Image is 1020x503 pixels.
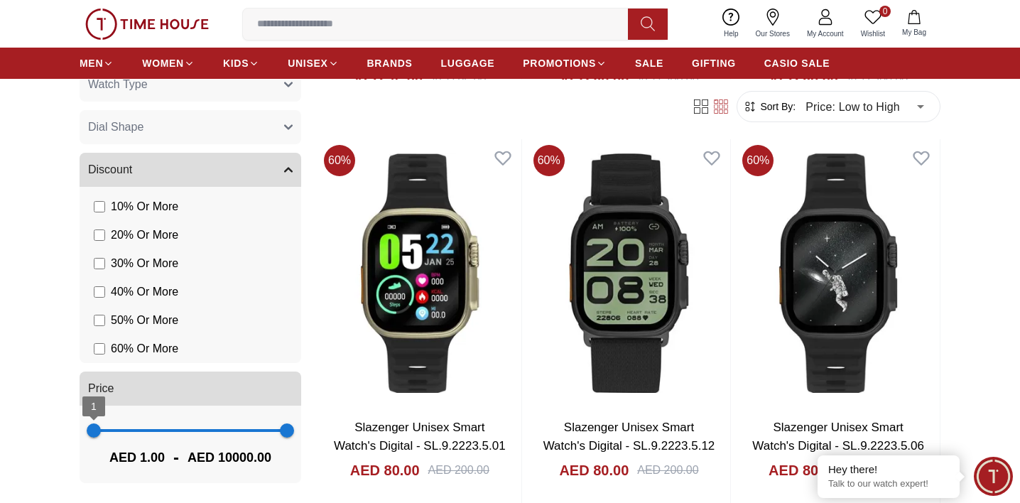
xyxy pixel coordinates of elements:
input: 10% Or More [94,201,105,212]
span: WOMEN [142,56,184,70]
span: AED 1.00 [109,448,165,467]
span: GIFTING [692,56,736,70]
span: - [165,446,188,469]
span: MEN [80,56,103,70]
a: SALE [635,50,663,76]
span: My Bag [896,27,932,38]
h4: AED 80.00 [769,460,838,480]
a: MEN [80,50,114,76]
span: Discount [88,161,132,178]
a: Slazenger Unisex Smart Watch's Digital - SL.9.2223.5.12 [543,421,715,453]
a: Help [715,6,747,42]
span: 60 % Or More [111,340,178,357]
span: Wishlist [855,28,891,39]
a: WOMEN [142,50,195,76]
span: 40 % Or More [111,283,178,301]
a: CASIO SALE [764,50,830,76]
span: LUGGAGE [441,56,495,70]
div: Hey there! [828,463,949,477]
span: 50 % Or More [111,312,178,329]
button: Dial Shape [80,110,301,144]
span: 0 [879,6,891,17]
button: Watch Type [80,67,301,102]
img: Slazenger Unisex Smart Watch's Digital - SL.9.2223.5.06 [737,139,940,407]
span: UNISEX [288,56,327,70]
span: AED 10000.00 [188,448,271,467]
input: 50% Or More [94,315,105,326]
span: BRANDS [367,56,413,70]
span: 1 [91,401,97,412]
div: AED 200.00 [637,462,698,479]
div: Price: Low to High [796,87,934,126]
input: 30% Or More [94,258,105,269]
a: Our Stores [747,6,798,42]
img: ... [85,9,209,40]
span: Help [718,28,744,39]
p: Talk to our watch expert! [828,478,949,490]
span: Dial Shape [88,119,143,136]
span: SALE [635,56,663,70]
a: Slazenger Unisex Smart Watch's Digital - SL.9.2223.5.06 [752,421,924,453]
span: 60 % [533,145,565,176]
img: Slazenger Unisex Smart Watch's Digital - SL.9.2223.5.12 [528,139,731,407]
img: Slazenger Unisex Smart Watch's Digital - SL.9.2223.5.01 [318,139,521,407]
a: KIDS [223,50,259,76]
a: 0Wishlist [852,6,894,42]
input: 40% Or More [94,286,105,298]
input: 20% Or More [94,229,105,241]
span: Sort By: [757,99,796,114]
button: Sort By: [743,99,796,114]
a: Slazenger Unisex Smart Watch's Digital - SL.9.2223.5.01 [334,421,506,453]
a: UNISEX [288,50,338,76]
span: PROMOTIONS [523,56,596,70]
button: Discount [80,153,301,187]
input: 60% Or More [94,343,105,355]
a: LUGGAGE [441,50,495,76]
span: 60 % [742,145,774,176]
div: AED 200.00 [428,462,489,479]
h4: AED 80.00 [559,460,629,480]
span: CASIO SALE [764,56,830,70]
a: GIFTING [692,50,736,76]
span: KIDS [223,56,249,70]
button: Price [80,372,301,406]
div: Chat Widget [974,457,1013,496]
span: 60 % [324,145,355,176]
span: 30 % Or More [111,255,178,272]
span: Price [88,380,114,397]
h4: AED 80.00 [350,460,420,480]
a: PROMOTIONS [523,50,607,76]
a: BRANDS [367,50,413,76]
span: 10 % Or More [111,198,178,215]
span: 20 % Or More [111,227,178,244]
span: My Account [801,28,850,39]
span: Our Stores [750,28,796,39]
span: Watch Type [88,76,148,93]
button: My Bag [894,7,935,40]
